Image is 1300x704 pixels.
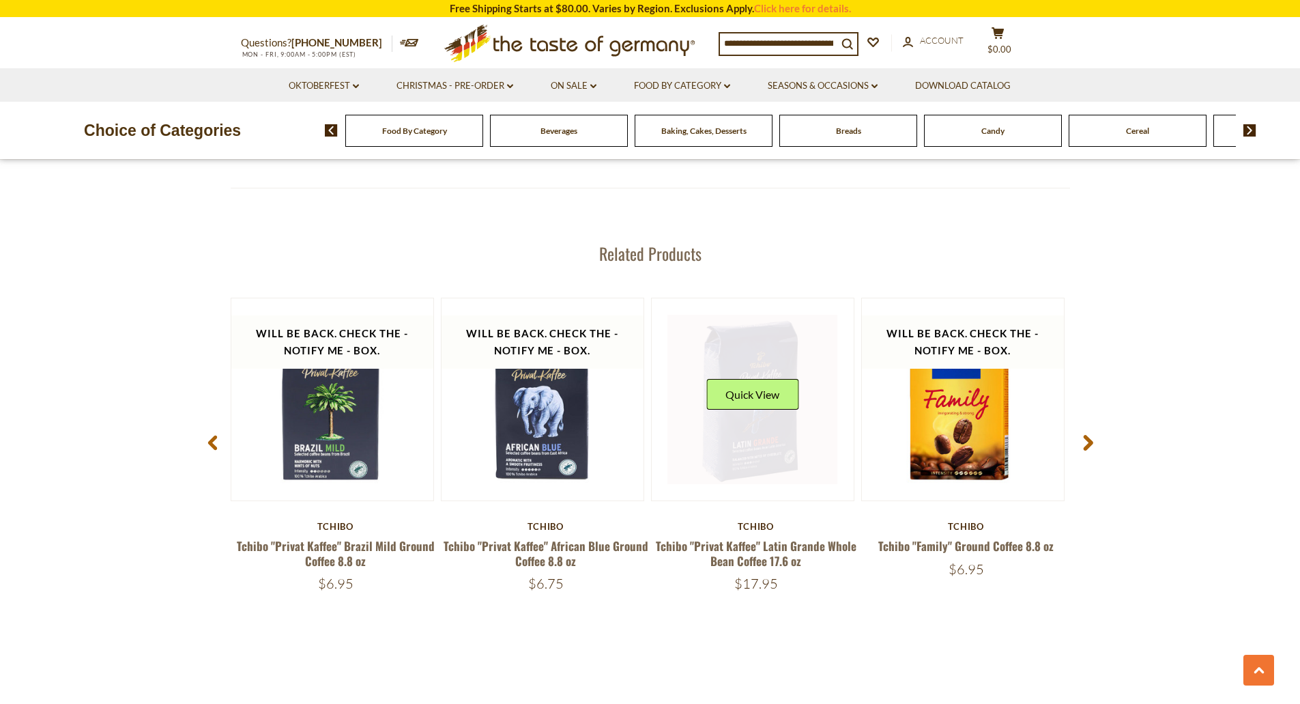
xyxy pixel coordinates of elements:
button: $0.00 [978,27,1019,61]
button: Quick View [706,379,798,410]
span: MON - FRI, 9:00AM - 5:00PM (EST) [241,51,357,58]
a: Candy [981,126,1005,136]
img: Tchibo Privat Kaffee Brazil Mild Ground Coffee [231,298,433,501]
a: Tchibo "Family" Ground Coffee 8.8 oz [878,537,1054,554]
a: Tchibo "Privat Kaffee" Latin Grande Whole Bean Coffee 17.6 oz [656,537,856,569]
span: $6.95 [318,575,353,592]
a: Click here for details. [754,2,851,14]
h3: Related Products [231,243,1070,264]
a: Beverages [540,126,577,136]
span: $0.00 [987,44,1011,55]
a: Oktoberfest [289,79,359,94]
span: $6.75 [528,575,564,592]
a: Christmas - PRE-ORDER [396,79,513,94]
a: Tchibo "Privat Kaffee" Brazil Mild Ground Coffee 8.8 oz [237,537,435,569]
a: Download Catalog [915,79,1011,94]
a: Food By Category [382,126,447,136]
p: Questions? [241,34,392,52]
div: Tchibo [231,521,441,532]
img: next arrow [1243,124,1256,137]
a: Tchibo "Privat Kaffee" African Blue Ground Coffee 8.8 oz [444,537,648,569]
span: Account [920,35,964,46]
a: Breads [836,126,861,136]
a: Seasons & Occasions [768,79,878,94]
a: Account [903,33,964,48]
img: previous arrow [325,124,338,137]
a: Food By Category [634,79,730,94]
img: Tchibo Privat Kaffee Latin Whole Bean [652,298,854,501]
a: On Sale [551,79,596,94]
img: Tchibo Privat Kaffee African Blue Ground Coffee [442,298,644,501]
a: Cereal [1126,126,1149,136]
div: Tchibo [441,521,651,532]
div: Tchibo [651,521,861,532]
a: Baking, Cakes, Desserts [661,126,747,136]
span: $6.95 [949,561,984,578]
span: $17.95 [734,575,778,592]
div: Tchibo [861,521,1071,532]
img: Tchibo Family Ground Coffee [862,298,1064,501]
a: [PHONE_NUMBER] [291,36,382,48]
